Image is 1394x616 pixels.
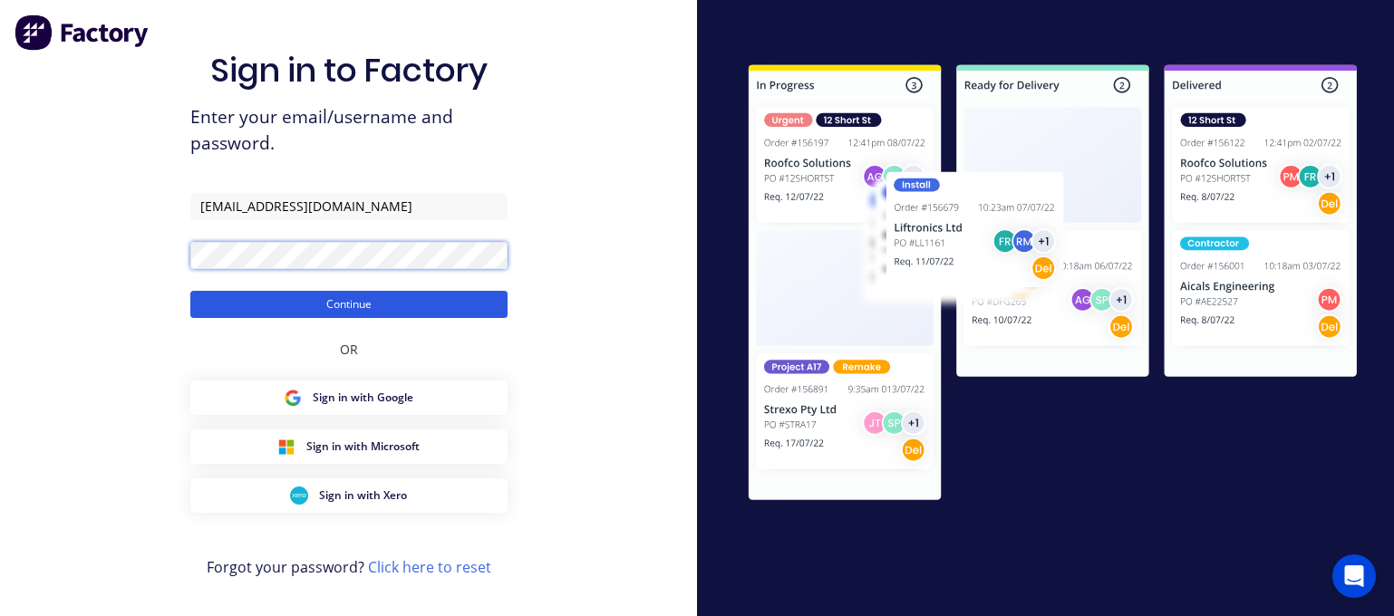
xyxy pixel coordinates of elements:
[190,429,508,464] button: Microsoft Sign inSign in with Microsoft
[190,380,508,415] button: Google Sign inSign in with Google
[190,291,508,318] button: Continue
[306,438,420,455] span: Sign in with Microsoft
[1332,554,1376,598] div: Open Intercom Messenger
[340,318,358,380] div: OR
[210,51,488,90] h1: Sign in to Factory
[313,390,413,406] span: Sign in with Google
[290,486,308,505] img: Xero Sign in
[190,478,508,513] button: Xero Sign inSign in with Xero
[277,438,295,456] img: Microsoft Sign in
[15,14,150,51] img: Factory
[190,193,508,220] input: Email/Username
[712,31,1394,540] img: Sign in
[207,556,491,578] span: Forgot your password?
[284,389,302,407] img: Google Sign in
[319,487,407,504] span: Sign in with Xero
[368,557,491,577] a: Click here to reset
[190,104,508,157] span: Enter your email/username and password.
